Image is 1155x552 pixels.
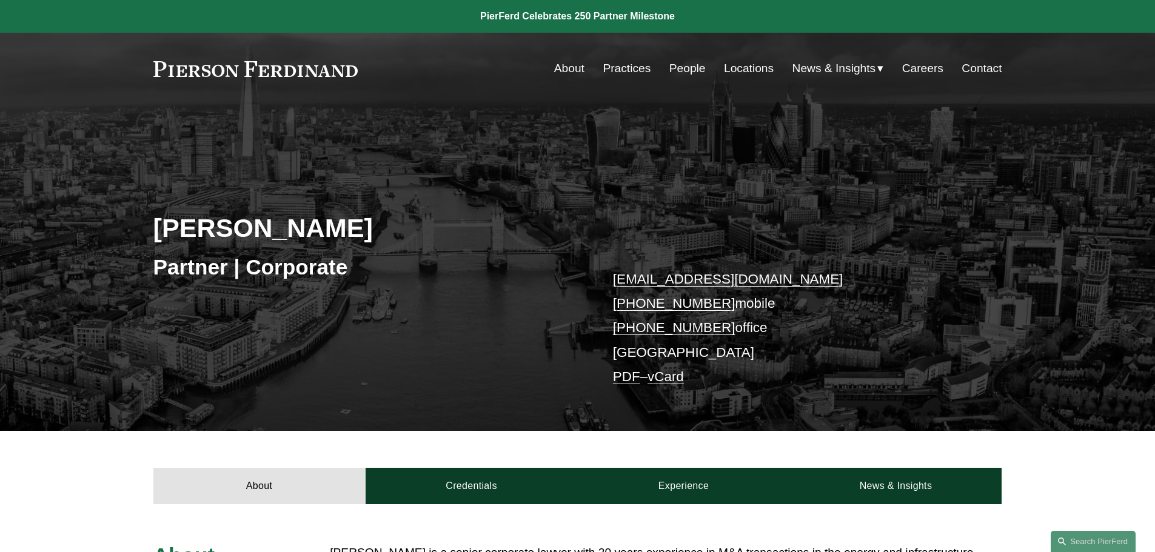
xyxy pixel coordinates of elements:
a: Experience [578,468,790,504]
h3: Partner | Corporate [153,254,578,281]
a: Credentials [366,468,578,504]
a: Locations [724,57,774,80]
a: People [669,57,706,80]
a: Search this site [1051,531,1136,552]
a: About [554,57,584,80]
h2: [PERSON_NAME] [153,212,578,244]
a: News & Insights [789,468,1002,504]
a: [EMAIL_ADDRESS][DOMAIN_NAME] [613,271,843,287]
a: PDF [613,369,640,384]
a: Practices [603,57,651,80]
a: folder dropdown [792,57,884,80]
span: News & Insights [792,58,876,79]
a: [PHONE_NUMBER] [613,320,735,335]
a: Careers [902,57,943,80]
a: vCard [648,369,684,384]
p: mobile office [GEOGRAPHIC_DATA] – [613,267,966,390]
a: [PHONE_NUMBER] [613,296,735,311]
a: About [153,468,366,504]
a: Contact [962,57,1002,80]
